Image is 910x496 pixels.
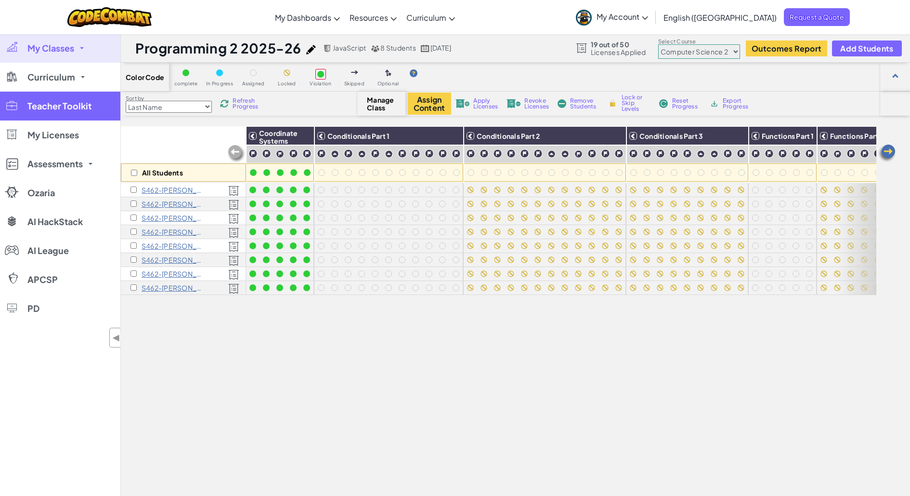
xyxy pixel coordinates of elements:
[27,131,79,139] span: My Licenses
[658,38,740,45] label: Select Course
[524,98,549,109] span: Revoke Licenses
[480,149,489,158] img: IconChallengeLevel.svg
[402,4,460,30] a: Curriculum
[27,217,83,226] span: AI HackStack
[591,40,646,48] span: 19 out of 50
[142,186,202,194] p: S462-Emman Reign Carinio
[430,43,451,52] span: [DATE]
[228,255,239,266] img: Licensed
[832,40,901,56] button: Add Students
[270,4,345,30] a: My Dashboards
[833,150,842,158] img: IconChallengeLevel.svg
[228,241,239,252] img: Licensed
[27,188,55,197] span: Ozaria
[135,39,301,57] h1: Programming 2 2025-26
[622,94,650,112] span: Lock or Skip Levels
[406,13,446,23] span: Curriculum
[547,150,556,158] img: IconPracticeLevel.svg
[860,149,869,158] img: IconChallengeLevel.svg
[228,214,239,224] img: Licensed
[228,228,239,238] img: Licensed
[27,160,83,168] span: Assessments
[380,43,416,52] span: 8 Students
[367,96,395,111] span: Manage Class
[27,44,74,53] span: My Classes
[466,149,475,158] img: IconChallengeLevel.svg
[683,149,692,158] img: IconChallengeLevel.svg
[27,246,69,255] span: AI League
[112,331,120,345] span: ◀
[262,149,271,158] img: IconChallengeLevel.svg
[608,99,618,107] img: IconLock.svg
[227,144,246,163] img: Arrow_Left_Inactive.png
[344,149,353,158] img: IconChallengeLevel.svg
[142,270,202,278] p: S462-Kaleb Parraga
[642,149,651,158] img: IconChallengeLevel.svg
[142,228,202,236] p: S462-Mariana Lee
[327,132,390,140] span: Conditionals Part 1
[142,214,202,222] p: S462-Tyrelle Angelo Lacerona
[289,149,298,158] img: IconChallengeLevel.svg
[27,102,91,110] span: Teacher Toolkit
[385,69,391,77] img: IconOptionalLevel.svg
[597,12,648,22] span: My Account
[371,45,379,52] img: MultipleUsers.png
[762,132,814,140] span: Functions Part 1
[259,129,298,145] span: Coordinate Systems
[710,99,719,108] img: IconArchive.svg
[473,98,498,109] span: Apply Licenses
[317,149,326,158] img: IconChallengeLevel.svg
[452,149,461,158] img: IconChallengeLevel.svg
[323,45,332,52] img: javascript.png
[507,99,521,108] img: IconLicenseRevoke.svg
[126,73,164,81] span: Color Code
[242,81,265,86] span: Assigned
[455,99,470,108] img: IconLicenseApply.svg
[477,132,540,140] span: Conditionals Part 2
[846,149,856,158] img: IconChallengeLevel.svg
[385,150,393,158] img: IconPracticeLevel.svg
[723,98,752,109] span: Export Progress
[784,8,850,26] a: Request a Quote
[358,150,366,158] img: IconPracticeLevel.svg
[67,7,152,27] img: CodeCombat logo
[765,149,774,158] img: IconChallengeLevel.svg
[275,13,331,23] span: My Dashboards
[571,2,653,32] a: My Account
[558,99,566,108] img: IconRemoveStudents.svg
[574,150,583,158] img: IconChallengeLevel.svg
[306,45,316,54] img: iconPencil.svg
[278,81,296,86] span: Locked
[493,149,502,158] img: IconChallengeLevel.svg
[233,98,262,109] span: Refresh Progress
[840,44,893,53] span: Add Students
[614,149,624,158] img: IconChallengeLevel.svg
[751,149,760,158] img: IconChallengeLevel.svg
[877,144,897,163] img: Arrow_Left.png
[601,149,610,158] img: IconChallengeLevel.svg
[377,81,399,86] span: Optional
[792,149,801,158] img: IconChallengeLevel.svg
[142,284,202,292] p: S462-Koy Tsukayama
[408,93,451,115] button: Assign Content
[174,81,198,86] span: complete
[746,40,827,56] a: Outcomes Report
[570,98,599,109] span: Remove Students
[737,149,746,158] img: IconChallengeLevel.svg
[228,200,239,210] img: Licensed
[576,10,592,26] img: avatar
[333,43,366,52] span: JavaScript
[228,269,239,280] img: Licensed
[591,48,646,56] span: Licenses Applied
[663,13,777,23] span: English ([GEOGRAPHIC_DATA])
[27,73,75,81] span: Curriculum
[723,149,732,158] img: IconChallengeLevel.svg
[228,283,239,294] img: Licensed
[126,94,212,102] label: Sort by
[520,149,529,158] img: IconChallengeLevel.svg
[410,69,417,77] img: IconHint.svg
[778,149,787,158] img: IconChallengeLevel.svg
[220,99,229,108] img: IconReload.svg
[142,169,183,176] p: All Students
